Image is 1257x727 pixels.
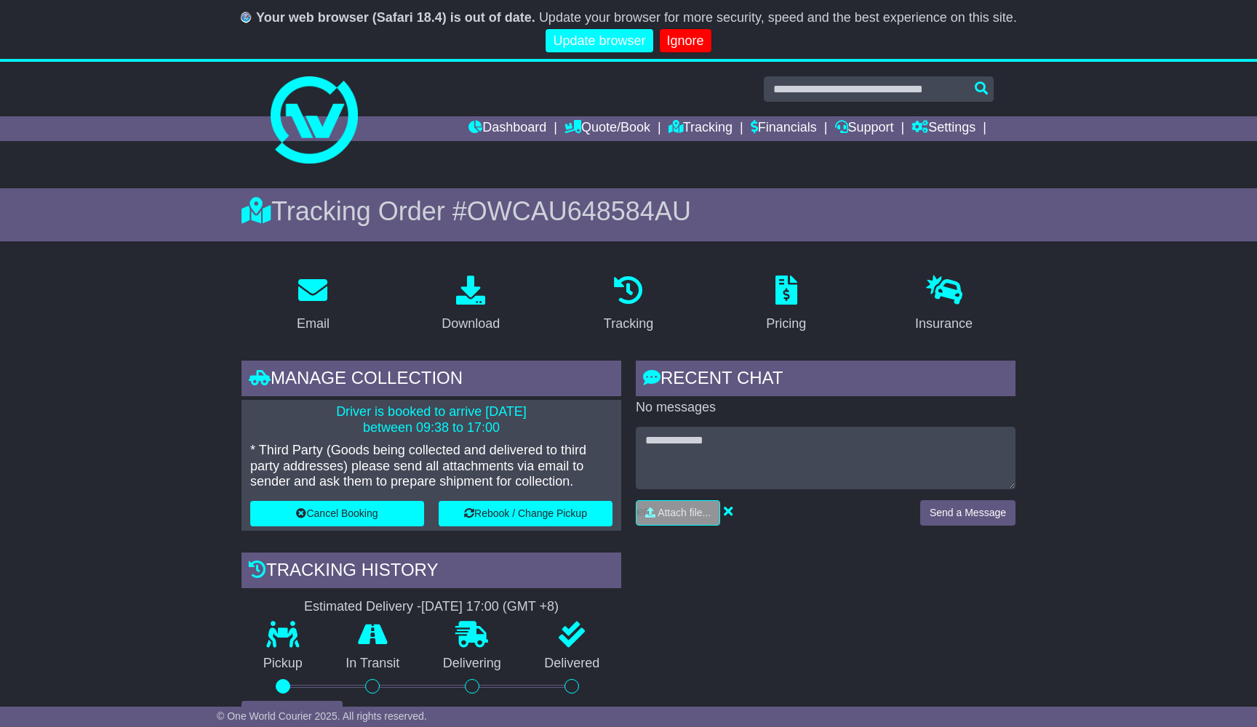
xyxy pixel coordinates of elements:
b: Your web browser (Safari 18.4) is out of date. [256,10,535,25]
a: Tracking [669,116,733,141]
div: Pricing [766,314,806,334]
span: OWCAU648584AU [467,196,691,226]
a: Settings [911,116,975,141]
a: Tracking [594,270,663,339]
a: Insurance [906,270,982,339]
p: No messages [636,400,1015,416]
button: Rebook / Change Pickup [439,501,612,526]
p: In Transit [324,656,422,672]
p: Pickup [242,656,324,672]
p: Driver is booked to arrive [DATE] between 09:38 to 17:00 [250,404,612,435]
div: Manage collection [242,361,621,400]
div: Tracking history [242,553,621,592]
button: Cancel Booking [250,501,424,526]
p: Delivered [523,656,622,672]
div: Email [297,314,330,334]
a: Dashboard [468,116,546,141]
a: Pricing [757,270,815,339]
span: Update your browser for more security, speed and the best experience on this site. [539,10,1017,25]
div: RECENT CHAT [636,361,1015,400]
a: Ignore [660,29,711,53]
div: Insurance [915,314,973,334]
a: Quote/Book [564,116,650,141]
a: Financials [751,116,817,141]
button: Send a Message [920,500,1015,526]
div: Tracking Order # [242,196,1015,227]
p: * Third Party (Goods being collected and delivered to third party addresses) please send all atta... [250,443,612,490]
p: Delivering [421,656,523,672]
a: Download [432,270,509,339]
button: View Full Tracking [242,701,343,726]
div: Tracking [604,314,653,334]
div: Download [442,314,500,334]
a: Update browser [546,29,653,53]
a: Email [287,270,339,339]
a: Support [835,116,894,141]
div: Estimated Delivery - [242,599,621,615]
div: [DATE] 17:00 (GMT +8) [421,599,559,615]
span: © One World Courier 2025. All rights reserved. [217,710,427,722]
